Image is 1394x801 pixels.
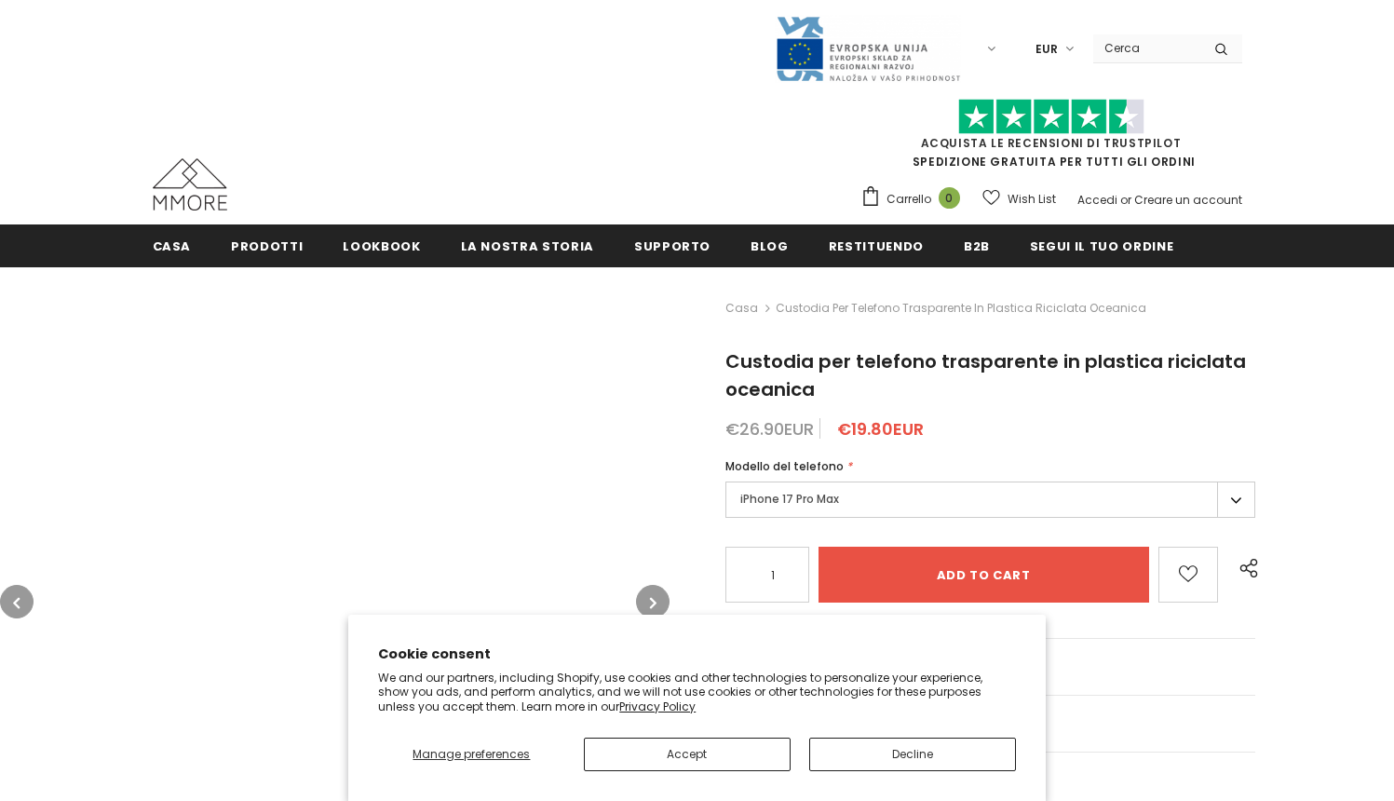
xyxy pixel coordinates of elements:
a: B2B [964,224,990,266]
a: Privacy Policy [619,699,696,714]
input: Search Site [1093,34,1200,61]
img: Javni Razpis [775,15,961,83]
span: 0 [939,187,960,209]
input: Add to cart [819,547,1149,603]
span: €19.80EUR [837,417,924,441]
a: Casa [153,224,192,266]
a: Creare un account [1134,192,1242,208]
span: supporto [634,238,711,255]
span: B2B [964,238,990,255]
a: Prodotti [231,224,303,266]
a: Wish List [982,183,1056,215]
button: Manage preferences [378,738,564,771]
span: Segui il tuo ordine [1030,238,1173,255]
a: Lookbook [343,224,420,266]
a: La nostra storia [461,224,594,266]
button: Decline [809,738,1016,771]
label: iPhone 17 Pro Max [725,482,1256,518]
span: Carrello [886,190,931,209]
span: Manage preferences [413,746,530,762]
span: Custodia per telefono trasparente in plastica riciclata oceanica [725,348,1246,402]
span: Prodotti [231,238,303,255]
span: Casa [153,238,192,255]
p: We and our partners, including Shopify, use cookies and other technologies to personalize your ex... [378,671,1016,714]
span: SPEDIZIONE GRATUITA PER TUTTI GLI ORDINI [860,107,1242,170]
a: Restituendo [829,224,924,266]
img: Casi MMORE [153,158,227,210]
span: La nostra storia [461,238,594,255]
h2: Cookie consent [378,645,1016,664]
a: Acquista le recensioni di TrustPilot [921,135,1182,151]
span: €26.90EUR [725,417,814,441]
a: Casa [725,297,758,319]
a: Blog [751,224,789,266]
span: Modello del telefono [725,458,844,474]
span: Wish List [1008,190,1056,209]
a: Carrello 0 [860,185,969,213]
img: Fidati di Pilot Stars [958,99,1144,135]
a: Segui il tuo ordine [1030,224,1173,266]
span: Restituendo [829,238,924,255]
button: Accept [584,738,791,771]
span: Blog [751,238,789,255]
span: or [1120,192,1131,208]
span: EUR [1035,40,1058,59]
span: Custodia per telefono trasparente in plastica riciclata oceanica [776,297,1146,319]
a: Javni Razpis [775,40,961,56]
a: supporto [634,224,711,266]
span: Lookbook [343,238,420,255]
a: Accedi [1077,192,1117,208]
